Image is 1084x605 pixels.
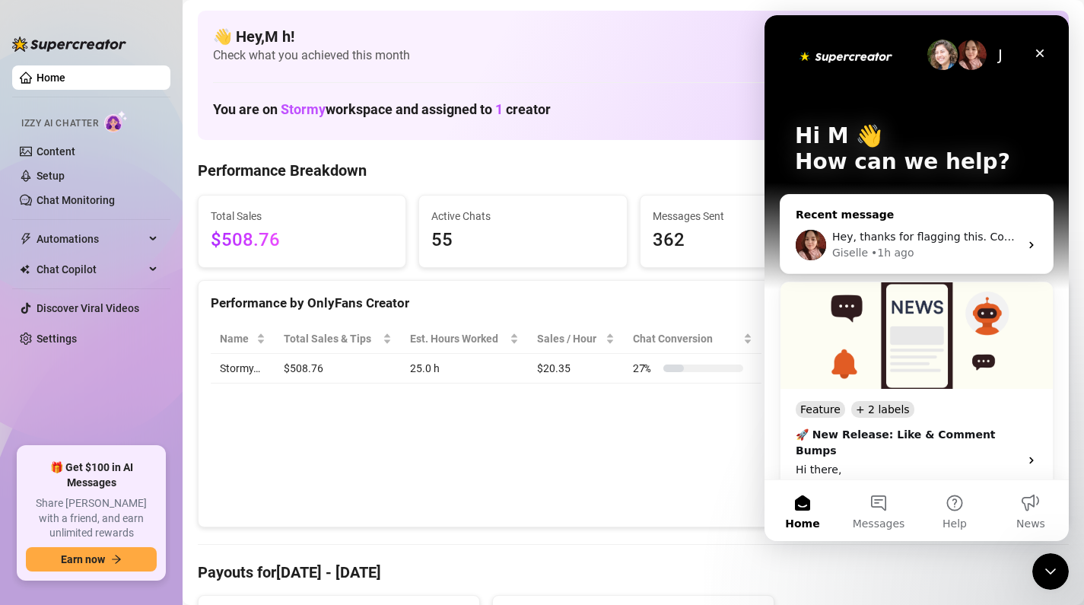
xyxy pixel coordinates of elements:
[20,264,30,275] img: Chat Copilot
[653,208,835,224] span: Messages Sent
[31,386,81,403] div: Feature
[31,412,246,444] div: 🚀 New Release: Like & Comment Bumps
[624,324,761,354] th: Chat Conversion
[401,354,528,384] td: 25.0 h
[284,330,380,347] span: Total Sales & Tips
[211,208,393,224] span: Total Sales
[275,324,401,354] th: Total Sales & Tips
[152,465,228,526] button: Help
[37,257,145,282] span: Chat Copilot
[262,24,289,52] div: Close
[20,233,32,245] span: thunderbolt
[12,37,126,52] img: logo-BBDzfeDw.svg
[16,267,288,374] img: 🚀 New Release: Like & Comment Bumps
[37,333,77,345] a: Settings
[211,293,761,314] div: Performance by OnlyFans Creator
[211,226,393,255] span: $508.76
[633,360,657,377] span: 27 %
[198,562,1069,583] h4: Payouts for [DATE] - [DATE]
[37,170,65,182] a: Setup
[211,354,275,384] td: Stormy…
[252,503,281,514] span: News
[31,447,246,463] div: Hi there,
[21,503,55,514] span: Home
[410,330,507,347] div: Est. Hours Worked
[37,145,75,158] a: Content
[633,330,740,347] span: Chat Conversion
[213,26,1054,47] h4: 👋 Hey, M h !
[26,460,157,490] span: 🎁 Get $100 in AI Messages
[111,554,122,565] span: arrow-right
[15,266,289,476] div: 🚀 New Release: Like & Comment BumpsFeature+ 2 labels🚀 New Release: Like & Comment BumpsHi there,
[37,227,145,251] span: Automations
[537,330,602,347] span: Sales / Hour
[106,230,150,246] div: • 1h ago
[653,226,835,255] span: 362
[68,230,103,246] div: Giselle
[431,226,614,255] span: 55
[178,503,202,514] span: Help
[213,101,551,118] h1: You are on workspace and assigned to creator
[228,465,304,526] button: News
[495,101,503,117] span: 1
[281,101,326,117] span: Stormy
[104,110,128,132] img: AI Chatter
[37,194,115,206] a: Chat Monitoring
[431,208,614,224] span: Active Chats
[26,496,157,541] span: Share [PERSON_NAME] with a friend, and earn unlimited rewards
[87,386,150,403] div: + 2 labels
[76,465,152,526] button: Messages
[37,302,139,314] a: Discover Viral Videos
[61,553,105,565] span: Earn now
[88,503,141,514] span: Messages
[213,47,1054,64] span: Check what you achieved this month
[37,72,65,84] a: Home
[21,116,98,131] span: Izzy AI Chatter
[198,160,367,181] h4: Performance Breakdown
[220,330,253,347] span: Name
[275,354,401,384] td: $508.76
[528,354,624,384] td: $20.35
[211,324,275,354] th: Name
[765,15,1069,541] iframe: Intercom live chat
[528,324,624,354] th: Sales / Hour
[26,547,157,572] button: Earn nowarrow-right
[1032,553,1069,590] iframe: Intercom live chat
